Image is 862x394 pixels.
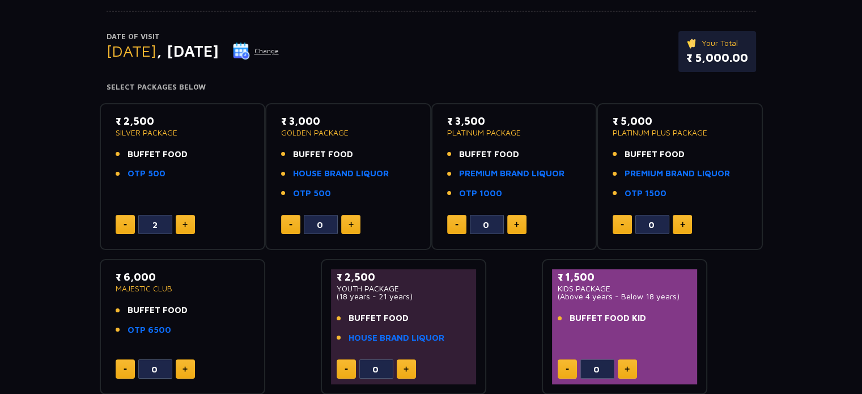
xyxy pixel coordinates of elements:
[570,312,646,325] span: BUFFET FOOD KID
[116,269,250,285] p: ₹ 6,000
[124,368,127,370] img: minus
[281,129,415,137] p: GOLDEN PACKAGE
[289,224,292,226] img: minus
[613,113,747,129] p: ₹ 5,000
[116,129,250,137] p: SILVER PACKAGE
[459,167,564,180] a: PREMIUM BRAND LIQUOR
[558,269,692,285] p: ₹ 1,500
[447,129,581,137] p: PLATINUM PACKAGE
[686,49,748,66] p: ₹ 5,000.00
[124,224,127,226] img: minus
[349,312,409,325] span: BUFFET FOOD
[107,31,279,43] p: Date of Visit
[128,167,165,180] a: OTP 500
[455,224,458,226] img: minus
[293,167,389,180] a: HOUSE BRAND LIQUOR
[293,148,353,161] span: BUFFET FOOD
[349,332,444,345] a: HOUSE BRAND LIQUOR
[349,222,354,227] img: plus
[337,293,471,300] p: (18 years - 21 years)
[686,37,748,49] p: Your Total
[404,366,409,372] img: plus
[293,187,331,200] a: OTP 500
[566,368,569,370] img: minus
[107,41,156,60] span: [DATE]
[447,113,581,129] p: ₹ 3,500
[613,129,747,137] p: PLATINUM PLUS PACKAGE
[182,366,188,372] img: plus
[625,187,666,200] a: OTP 1500
[625,366,630,372] img: plus
[281,113,415,129] p: ₹ 3,000
[680,222,685,227] img: plus
[128,304,188,317] span: BUFFET FOOD
[625,167,730,180] a: PREMIUM BRAND LIQUOR
[156,41,219,60] span: , [DATE]
[621,224,624,226] img: minus
[625,148,685,161] span: BUFFET FOOD
[116,285,250,293] p: MAJESTIC CLUB
[337,269,471,285] p: ₹ 2,500
[459,187,502,200] a: OTP 1000
[128,324,171,337] a: OTP 6500
[182,222,188,227] img: plus
[128,148,188,161] span: BUFFET FOOD
[686,37,698,49] img: ticket
[107,83,756,92] h4: Select Packages Below
[337,285,471,293] p: YOUTH PACKAGE
[232,42,279,60] button: Change
[116,113,250,129] p: ₹ 2,500
[558,285,692,293] p: KIDS PACKAGE
[558,293,692,300] p: (Above 4 years - Below 18 years)
[345,368,348,370] img: minus
[459,148,519,161] span: BUFFET FOOD
[514,222,519,227] img: plus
